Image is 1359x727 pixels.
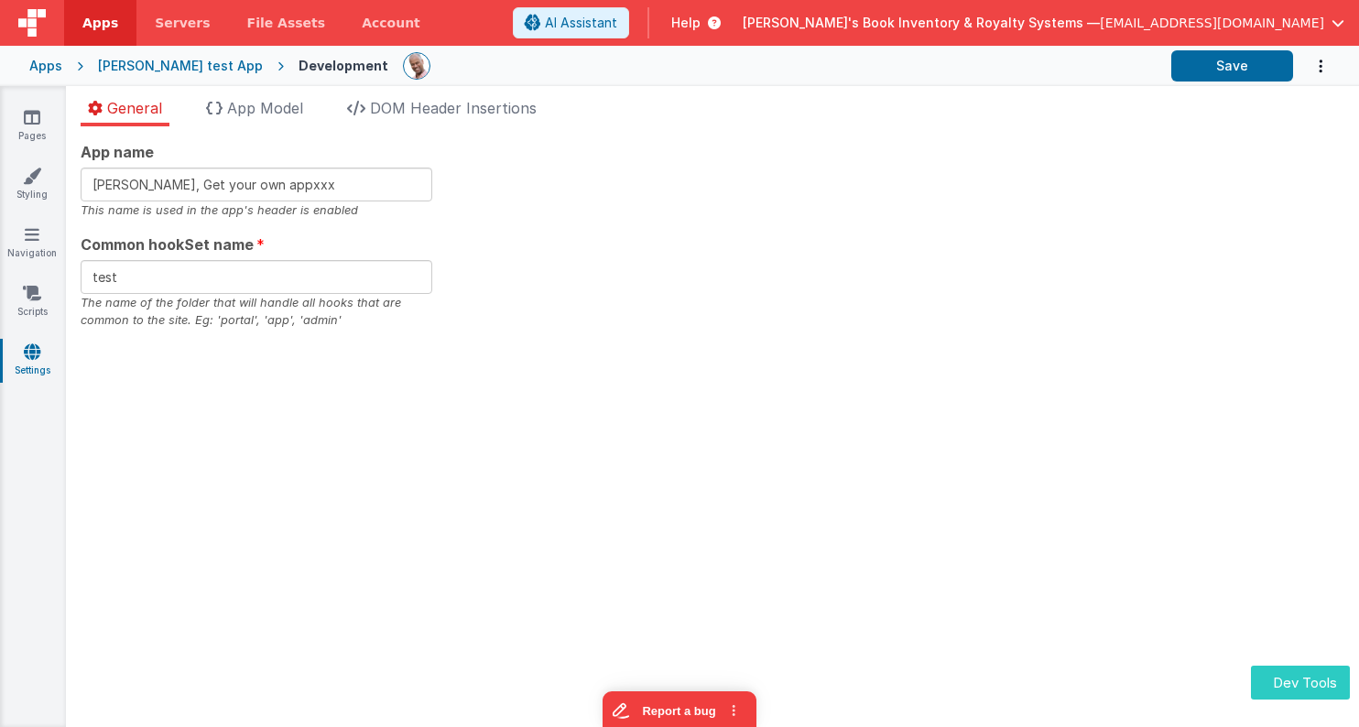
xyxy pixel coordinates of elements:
div: The name of the folder that will handle all hooks that are common to the site. Eg: 'portal', 'app... [81,294,432,329]
span: App name [81,141,154,163]
span: File Assets [247,14,326,32]
span: App Model [227,99,303,117]
button: Dev Tools [1251,666,1350,700]
span: [PERSON_NAME]'s Book Inventory & Royalty Systems — [743,14,1100,32]
button: Save [1171,50,1293,81]
div: Apps [29,57,62,75]
span: Apps [82,14,118,32]
span: Help [671,14,701,32]
button: [PERSON_NAME]'s Book Inventory & Royalty Systems — [EMAIL_ADDRESS][DOMAIN_NAME] [743,14,1344,32]
span: Servers [155,14,210,32]
button: Options [1293,48,1330,85]
span: [EMAIL_ADDRESS][DOMAIN_NAME] [1100,14,1324,32]
div: This name is used in the app's header is enabled [81,201,432,219]
span: DOM Header Insertions [370,99,537,117]
img: 11ac31fe5dc3d0eff3fbbbf7b26fa6e1 [404,53,429,79]
button: AI Assistant [513,7,629,38]
span: AI Assistant [545,14,617,32]
div: Development [299,57,388,75]
div: [PERSON_NAME] test App [98,57,263,75]
span: Common hookSet name [81,233,254,255]
span: General [107,99,162,117]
